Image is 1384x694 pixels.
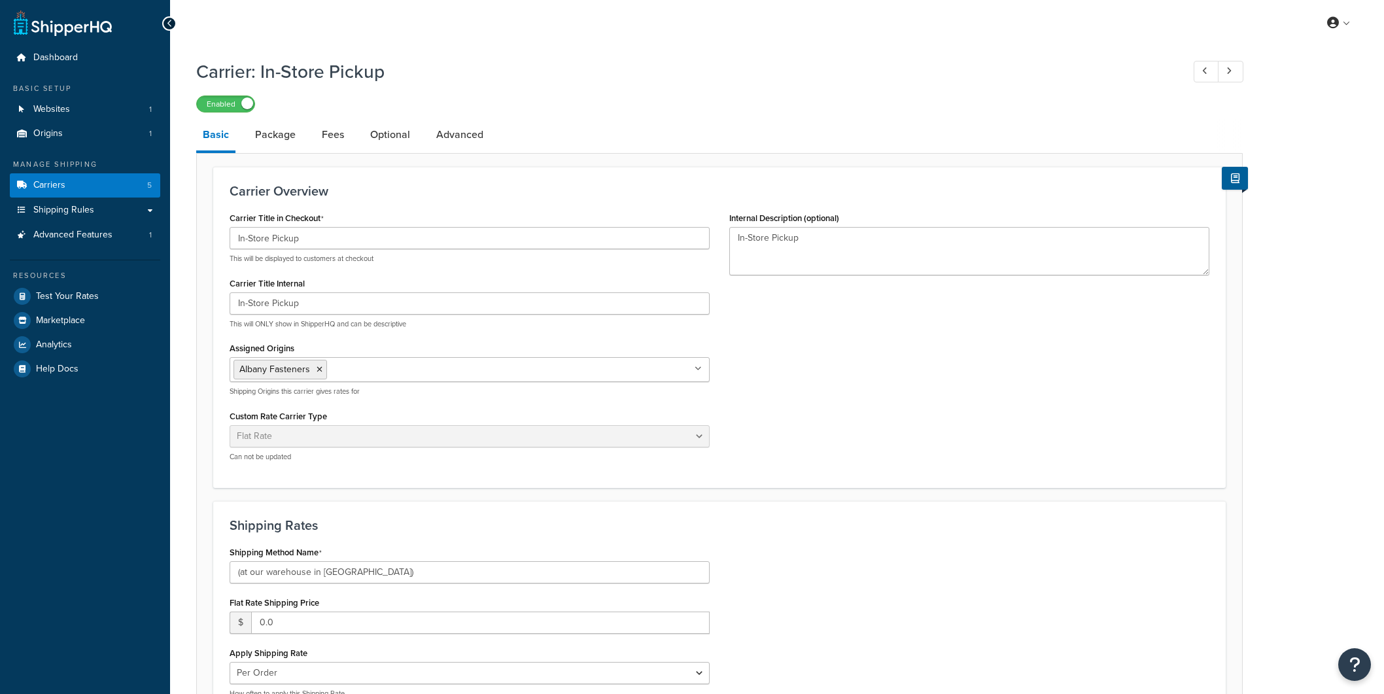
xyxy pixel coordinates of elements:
div: Basic Setup [10,83,160,94]
span: $ [230,612,251,634]
textarea: In-Store Pickup [729,227,1209,275]
label: Carrier Title in Checkout [230,213,324,224]
label: Flat Rate Shipping Price [230,598,319,608]
label: Shipping Method Name [230,547,322,558]
h3: Carrier Overview [230,184,1209,198]
a: Advanced Features1 [10,223,160,247]
span: Albany Fasteners [239,362,310,376]
p: This will be displayed to customers at checkout [230,254,710,264]
a: Analytics [10,333,160,356]
p: Shipping Origins this carrier gives rates for [230,387,710,396]
span: 5 [147,180,152,191]
a: Previous Record [1194,61,1219,82]
a: Help Docs [10,357,160,381]
h1: Carrier: In-Store Pickup [196,59,1169,84]
span: Advanced Features [33,230,112,241]
button: Open Resource Center [1338,648,1371,681]
p: This will ONLY show in ShipperHQ and can be descriptive [230,319,710,329]
label: Internal Description (optional) [729,213,839,223]
a: Basic [196,119,235,153]
a: Marketplace [10,309,160,332]
div: Manage Shipping [10,159,160,170]
span: Help Docs [36,364,78,375]
a: Test Your Rates [10,285,160,308]
label: Enabled [197,96,254,112]
label: Apply Shipping Rate [230,648,307,658]
p: Can not be updated [230,452,710,462]
a: Origins1 [10,122,160,146]
a: Fees [315,119,351,150]
span: Test Your Rates [36,291,99,302]
a: Websites1 [10,97,160,122]
a: Dashboard [10,46,160,70]
span: 1 [149,128,152,139]
span: Shipping Rules [33,205,94,216]
span: Origins [33,128,63,139]
a: Carriers5 [10,173,160,198]
a: Package [249,119,302,150]
h3: Shipping Rates [230,518,1209,532]
a: Optional [364,119,417,150]
a: Next Record [1218,61,1243,82]
label: Carrier Title Internal [230,279,305,288]
span: Websites [33,104,70,115]
label: Assigned Origins [230,343,294,353]
li: Origins [10,122,160,146]
span: Dashboard [33,52,78,63]
span: Carriers [33,180,65,191]
label: Custom Rate Carrier Type [230,411,327,421]
span: 1 [149,104,152,115]
span: Marketplace [36,315,85,326]
a: Shipping Rules [10,198,160,222]
li: Websites [10,97,160,122]
span: 1 [149,230,152,241]
span: Analytics [36,339,72,351]
div: Resources [10,270,160,281]
button: Show Help Docs [1222,167,1248,190]
a: Advanced [430,119,490,150]
li: Advanced Features [10,223,160,247]
li: Carriers [10,173,160,198]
